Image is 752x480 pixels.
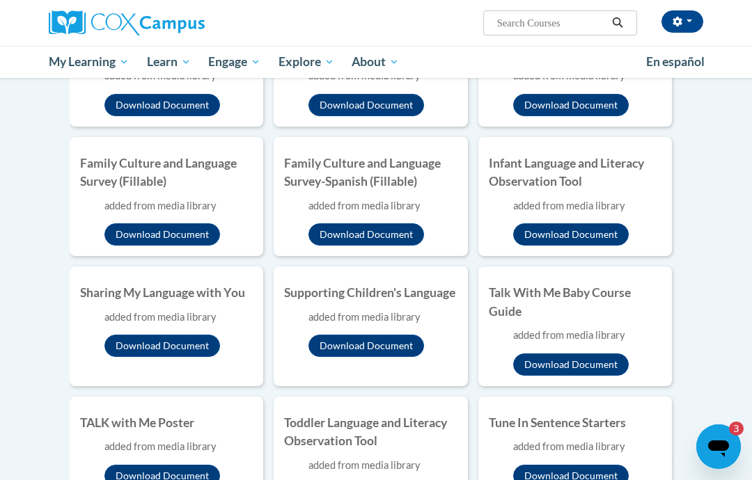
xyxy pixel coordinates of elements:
[607,15,628,31] button: Search
[80,284,253,302] h4: Sharing My Language with You
[637,47,714,77] a: En español
[40,46,138,78] a: My Learning
[199,46,269,78] a: Engage
[716,422,744,435] iframe: Number of unread messages
[308,458,457,473] div: added from media library
[279,54,334,70] span: Explore
[489,284,661,321] h4: Talk With Me Baby Course Guide
[308,223,424,246] button: Download Document
[513,439,661,454] div: added from media library
[308,198,457,214] div: added from media library
[208,54,260,70] span: Engage
[513,328,661,343] div: added from media library
[513,223,629,246] button: Download Document
[696,424,741,469] iframe: Button to launch messaging window, 3 unread messages
[308,310,457,325] div: added from media library
[284,154,457,191] h4: Family Culture and Language Survey-Spanish (Fillable)
[513,198,661,214] div: added from media library
[104,439,253,454] div: added from media library
[80,414,253,432] h4: TALK with Me Poster
[343,46,409,78] a: About
[104,310,253,325] div: added from media library
[80,154,253,191] h4: Family Culture and Language Survey (Fillable)
[104,198,253,214] div: added from media library
[513,94,629,116] button: Download Document
[104,223,220,246] button: Download Document
[513,353,629,376] button: Download Document
[49,10,253,35] a: Cox Campus
[147,54,191,70] span: Learn
[661,10,703,33] button: Account Settings
[38,46,714,78] div: Main menu
[49,10,205,35] img: Cox Campus
[138,46,200,78] a: Learn
[269,46,343,78] a: Explore
[308,335,424,357] button: Download Document
[49,54,129,70] span: My Learning
[489,154,661,191] h4: Infant Language and Literacy Observation Tool
[489,414,661,432] h4: Tune In Sentence Starters
[284,414,457,451] h4: Toddler Language and Literacy Observation Tool
[646,54,705,69] span: En español
[104,335,220,357] button: Download Document
[308,94,424,116] button: Download Document
[352,54,399,70] span: About
[496,15,607,31] input: Search Courses
[284,284,457,302] h4: Supporting Children's Language
[104,94,220,116] button: Download Document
